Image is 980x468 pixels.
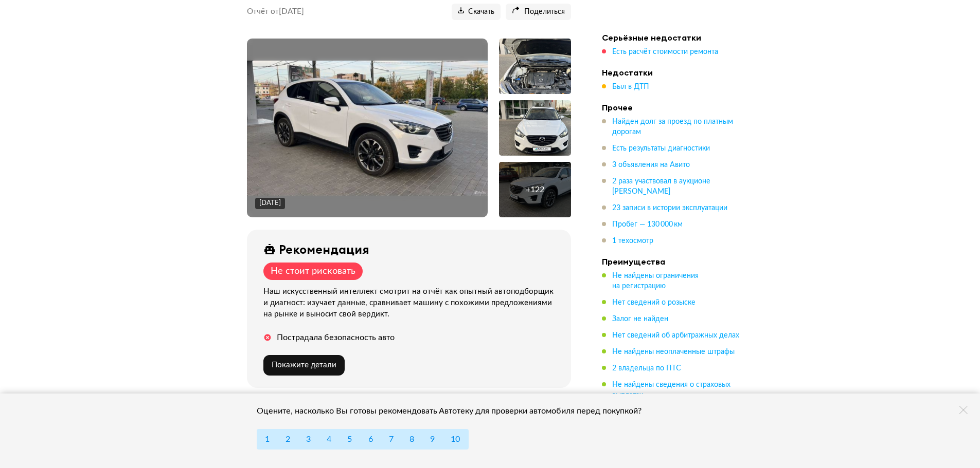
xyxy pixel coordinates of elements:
[422,429,443,450] button: 9
[247,61,488,196] img: Main car
[318,429,340,450] button: 4
[612,237,653,245] span: 1 техосмотр
[368,435,373,443] span: 6
[612,272,699,290] span: Не найдены ограничения на регистрацию
[360,429,381,450] button: 6
[401,429,422,450] button: 8
[612,332,739,339] span: Нет сведений об арбитражных делах
[409,435,414,443] span: 8
[451,435,460,443] span: 10
[327,435,331,443] span: 4
[339,429,360,450] button: 5
[259,199,281,208] div: [DATE]
[381,429,402,450] button: 7
[602,32,746,43] h4: Серьёзные недостатки
[612,299,696,306] span: Нет сведений о розыске
[612,348,735,355] span: Не найдены неоплаченные штрафы
[263,355,345,376] button: Покажите детали
[612,83,649,90] span: Был в ДТП
[612,204,727,212] span: 23 записи в истории эксплуатации
[452,4,501,20] button: Скачать
[306,435,311,443] span: 3
[257,429,278,450] button: 1
[247,7,304,17] p: Отчёт от [DATE]
[506,4,571,20] button: Поделиться
[347,435,352,443] span: 5
[612,178,710,195] span: 2 раза участвовал в аукционе [PERSON_NAME]
[512,7,565,17] span: Поделиться
[612,118,733,136] span: Найден долг за проезд по платным дорогам
[271,266,355,277] div: Не стоит рисковать
[298,429,319,450] button: 3
[602,102,746,113] h4: Прочее
[279,242,369,256] div: Рекомендация
[257,406,655,416] div: Оцените, насколько Вы готовы рекомендовать Автотеку для проверки автомобиля перед покупкой?
[389,435,394,443] span: 7
[442,429,468,450] button: 10
[602,256,746,267] h4: Преимущества
[612,145,710,152] span: Есть результаты диагностики
[602,67,746,78] h4: Недостатки
[430,435,435,443] span: 9
[612,365,681,372] span: 2 владельца по ПТС
[277,429,298,450] button: 2
[612,161,690,169] span: 3 объявления на Авито
[286,435,290,443] span: 2
[458,7,494,17] span: Скачать
[272,361,336,369] span: Покажите детали
[612,48,718,55] span: Есть расчёт стоимости ремонта
[612,221,683,228] span: Пробег — 130 000 км
[277,332,395,343] div: Пострадала безопасность авто
[263,286,559,320] div: Наш искусственный интеллект смотрит на отчёт как опытный автоподборщик и диагност: изучает данные...
[612,381,730,399] span: Не найдены сведения о страховых выплатах
[612,315,668,323] span: Залог не найден
[526,184,544,195] div: + 122
[265,435,270,443] span: 1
